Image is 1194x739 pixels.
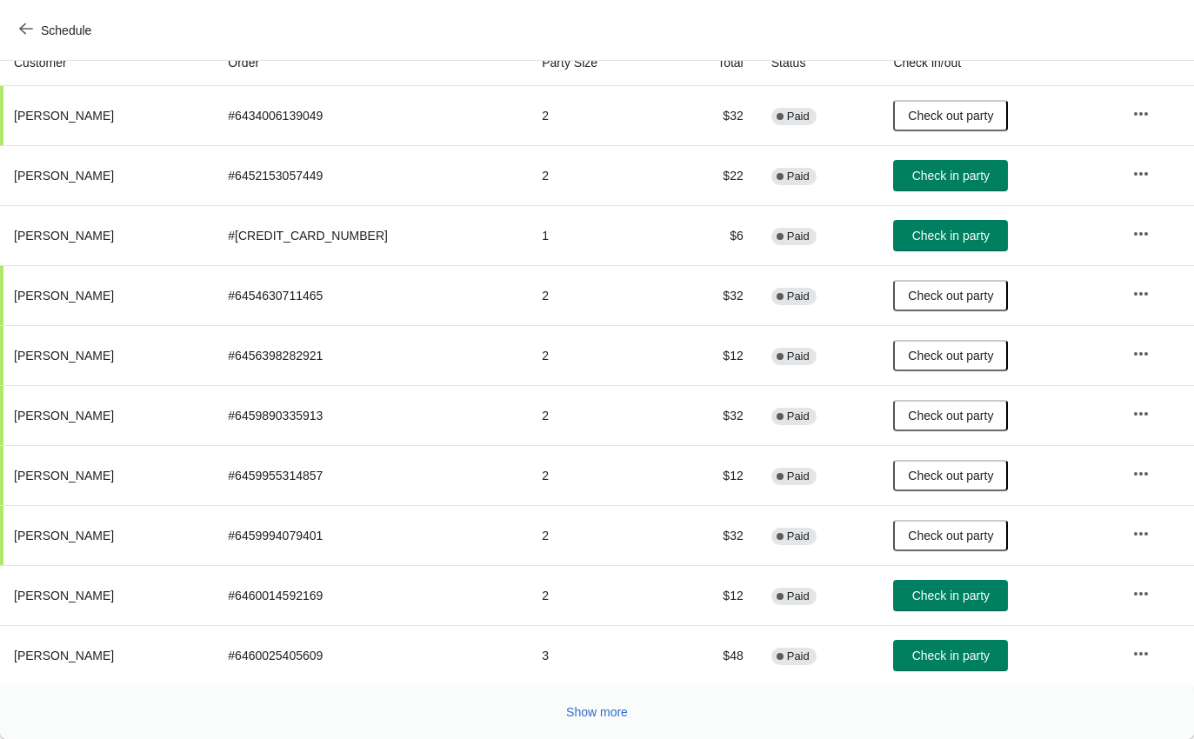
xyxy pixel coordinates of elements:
td: 2 [528,325,667,385]
th: Party Size [528,40,667,86]
button: Check in party [893,220,1008,251]
button: Check in party [893,640,1008,671]
button: Check out party [893,520,1008,551]
td: $12 [668,565,757,625]
button: Check out party [893,340,1008,371]
span: Paid [787,649,810,663]
button: Check out party [893,280,1008,311]
span: Check out party [908,529,993,543]
td: # 6459890335913 [214,385,528,445]
span: Check in party [912,229,990,243]
span: Schedule [41,23,91,37]
td: $6 [668,205,757,265]
td: 2 [528,445,667,505]
span: Paid [787,589,810,603]
span: [PERSON_NAME] [14,469,114,483]
span: Check out party [908,349,993,363]
td: $48 [668,625,757,685]
td: $32 [668,385,757,445]
span: Check out party [908,409,993,423]
td: 2 [528,385,667,445]
span: Check in party [912,649,990,662]
td: # 6456398282921 [214,325,528,385]
span: [PERSON_NAME] [14,289,114,303]
span: [PERSON_NAME] [14,169,114,183]
td: $32 [668,505,757,565]
span: Check in party [912,589,990,603]
td: 2 [528,86,667,145]
span: [PERSON_NAME] [14,229,114,243]
button: Schedule [9,15,105,46]
span: Paid [787,230,810,243]
span: [PERSON_NAME] [14,409,114,423]
td: # 6454630711465 [214,265,528,325]
span: Paid [787,350,810,363]
span: Show more [566,705,628,719]
span: [PERSON_NAME] [14,649,114,662]
td: 2 [528,145,667,205]
td: 3 [528,625,667,685]
th: Order [214,40,528,86]
button: Show more [559,696,635,728]
td: $12 [668,325,757,385]
span: [PERSON_NAME] [14,589,114,603]
span: Paid [787,290,810,303]
th: Total [668,40,757,86]
span: Check out party [908,469,993,483]
td: # 6460025405609 [214,625,528,685]
td: # [CREDIT_CARD_NUMBER] [214,205,528,265]
th: Status [757,40,880,86]
span: Paid [787,529,810,543]
td: 2 [528,565,667,625]
span: Check out party [908,109,993,123]
td: 2 [528,505,667,565]
td: $12 [668,445,757,505]
button: Check in party [893,160,1008,191]
td: $22 [668,145,757,205]
span: Paid [787,409,810,423]
span: Check in party [912,169,990,183]
span: Paid [787,110,810,123]
td: 1 [528,205,667,265]
td: # 6460014592169 [214,565,528,625]
td: # 6434006139049 [214,86,528,145]
button: Check out party [893,400,1008,431]
button: Check out party [893,460,1008,491]
th: Check in/out [879,40,1118,86]
span: Paid [787,469,810,483]
td: $32 [668,265,757,325]
button: Check out party [893,100,1008,131]
span: [PERSON_NAME] [14,529,114,543]
span: [PERSON_NAME] [14,109,114,123]
td: # 6452153057449 [214,145,528,205]
button: Check in party [893,580,1008,611]
span: Paid [787,170,810,183]
td: # 6459955314857 [214,445,528,505]
span: Check out party [908,289,993,303]
td: # 6459994079401 [214,505,528,565]
td: $32 [668,86,757,145]
td: 2 [528,265,667,325]
span: [PERSON_NAME] [14,349,114,363]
